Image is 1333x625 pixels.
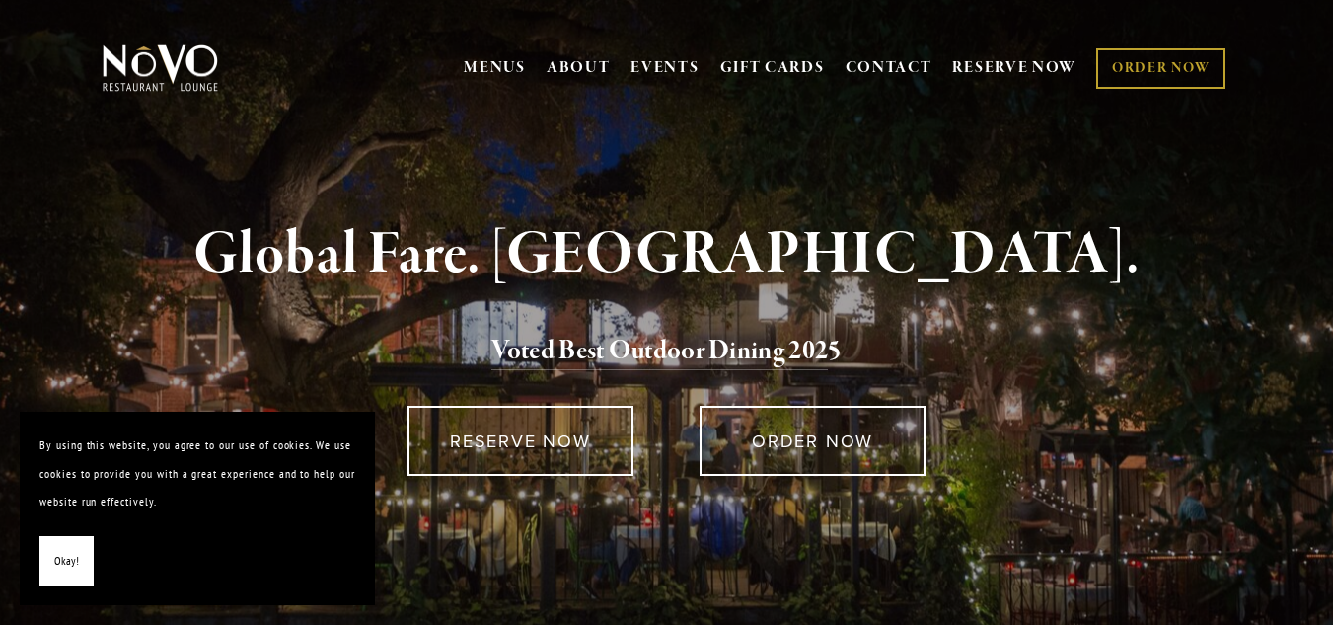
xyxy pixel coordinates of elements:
[491,334,828,371] a: Voted Best Outdoor Dining 202
[54,547,79,576] span: Okay!
[1096,48,1225,89] a: ORDER NOW
[952,49,1076,87] a: RESERVE NOW
[700,406,926,476] a: ORDER NOW
[193,217,1140,292] strong: Global Fare. [GEOGRAPHIC_DATA].
[846,49,932,87] a: CONTACT
[720,49,825,87] a: GIFT CARDS
[464,58,526,78] a: MENUS
[39,431,355,516] p: By using this website, you agree to our use of cookies. We use cookies to provide you with a grea...
[630,58,699,78] a: EVENTS
[39,536,94,586] button: Okay!
[133,331,1201,372] h2: 5
[547,58,611,78] a: ABOUT
[407,406,633,476] a: RESERVE NOW
[20,412,375,605] section: Cookie banner
[99,43,222,93] img: Novo Restaurant &amp; Lounge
